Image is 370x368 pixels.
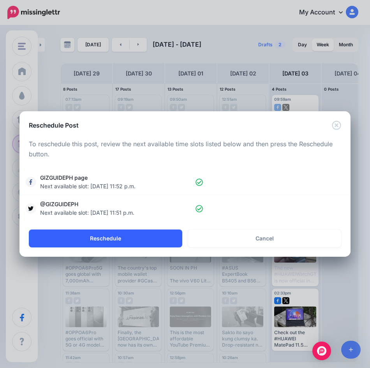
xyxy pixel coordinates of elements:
[188,230,341,247] a: Cancel
[40,173,196,191] span: GIZGUIDEPH page
[312,342,331,360] div: Open Intercom Messenger
[27,173,343,191] a: GIZGUIDEPH page Next available slot: [DATE] 11:52 p.m.
[40,209,134,216] span: Next available slot: [DATE] 11:51 p.m.
[40,183,136,189] span: Next available slot: [DATE] 11:52 p.m.
[27,200,343,217] a: @GIZGUIDEPH Next available slot: [DATE] 11:51 p.m.
[29,121,79,130] h5: Reschedule Post
[332,121,341,130] button: Close
[40,200,196,217] span: @GIZGUIDEPH
[29,230,182,247] button: Reschedule
[29,139,341,159] p: To reschedule this post, review the next available time slots listed below and then press the Res...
